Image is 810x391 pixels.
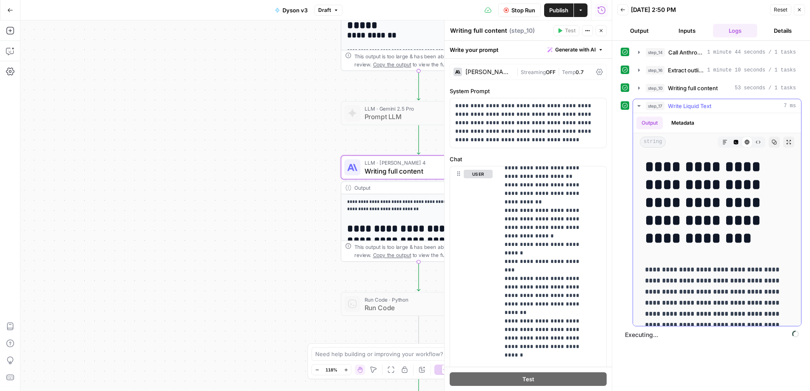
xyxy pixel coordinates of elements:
div: Output [354,184,469,192]
button: Dyson v3 [270,3,313,17]
label: System Prompt [450,87,607,95]
div: Write your prompt [445,41,612,58]
button: Output [636,117,663,129]
span: 0.7 [576,69,584,75]
button: Details [761,24,805,37]
g: Edge from step_25 to step_10 [417,125,420,154]
span: Temp [562,69,576,75]
button: Logs [713,24,757,37]
span: Dyson v3 [282,6,308,14]
span: OFF [546,69,556,75]
div: This output is too large & has been abbreviated for review. to view the full content. [354,243,492,260]
button: 1 minute 10 seconds / 1 tasks [633,63,801,77]
span: LLM · [PERSON_NAME] 4 [365,159,467,167]
div: Run Code · PythonRun CodeStep 28 [341,292,496,316]
span: Writing full content [668,84,718,92]
span: Test [522,375,534,383]
span: Reset [774,6,787,14]
button: Test [450,372,607,386]
span: Streaming [521,69,546,75]
span: Stop Run [511,6,535,14]
span: 53 seconds / 1 tasks [735,84,796,92]
span: step_16 [646,66,665,74]
span: Run Code [365,303,458,313]
button: user [464,170,493,178]
button: Metadata [666,117,699,129]
button: 53 seconds / 1 tasks [633,81,801,95]
div: LLM · Gemini 2.5 ProPrompt LLMStep 25 [341,101,496,126]
button: Inputs [665,24,709,37]
g: Edge from step_28 to step_27 [417,316,420,345]
g: Edge from step_10 to step_28 [417,262,420,291]
span: Test [565,27,576,34]
span: Extract outline [668,66,704,74]
span: ( step_10 ) [509,26,535,35]
span: | [556,67,562,76]
button: Output [617,24,662,37]
button: 7 ms [633,99,801,113]
span: Prompt LLM [365,111,466,122]
span: LLM · Gemini 2.5 Pro [365,105,466,113]
span: 1 minute 10 seconds / 1 tasks [707,66,796,74]
span: string [640,137,666,148]
button: Reset [770,4,791,15]
button: Test [553,25,579,36]
div: This output is too large & has been abbreviated for review. to view the full content. [354,52,492,68]
span: Publish [549,6,568,14]
span: 1 minute 44 seconds / 1 tasks [707,49,796,56]
button: Publish [544,3,573,17]
textarea: Writing full content [450,26,507,35]
span: 118% [325,366,337,373]
g: Edge from step_16 to step_25 [417,71,420,100]
button: Stop Run [498,3,541,17]
span: Call Anthropic API [668,48,704,57]
span: Executing... [622,328,801,342]
div: [PERSON_NAME] 4 [465,69,513,75]
span: Generate with AI [555,46,596,54]
span: Copy the output [373,61,411,67]
button: 1 minute 44 seconds / 1 tasks [633,46,801,59]
span: | [516,67,521,76]
button: Generate with AI [544,44,607,55]
span: step_17 [646,102,665,110]
span: Write Liquid Text [668,102,711,110]
span: step_10 [646,84,665,92]
span: 7 ms [784,102,796,110]
button: Draft [314,5,342,16]
label: Chat [450,155,607,163]
span: Writing full content [365,166,467,176]
span: Run Code · Python [365,295,458,303]
span: Copy the output [373,252,411,258]
span: Draft [318,6,331,14]
span: step_14 [646,48,665,57]
div: 7 ms [633,113,801,326]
